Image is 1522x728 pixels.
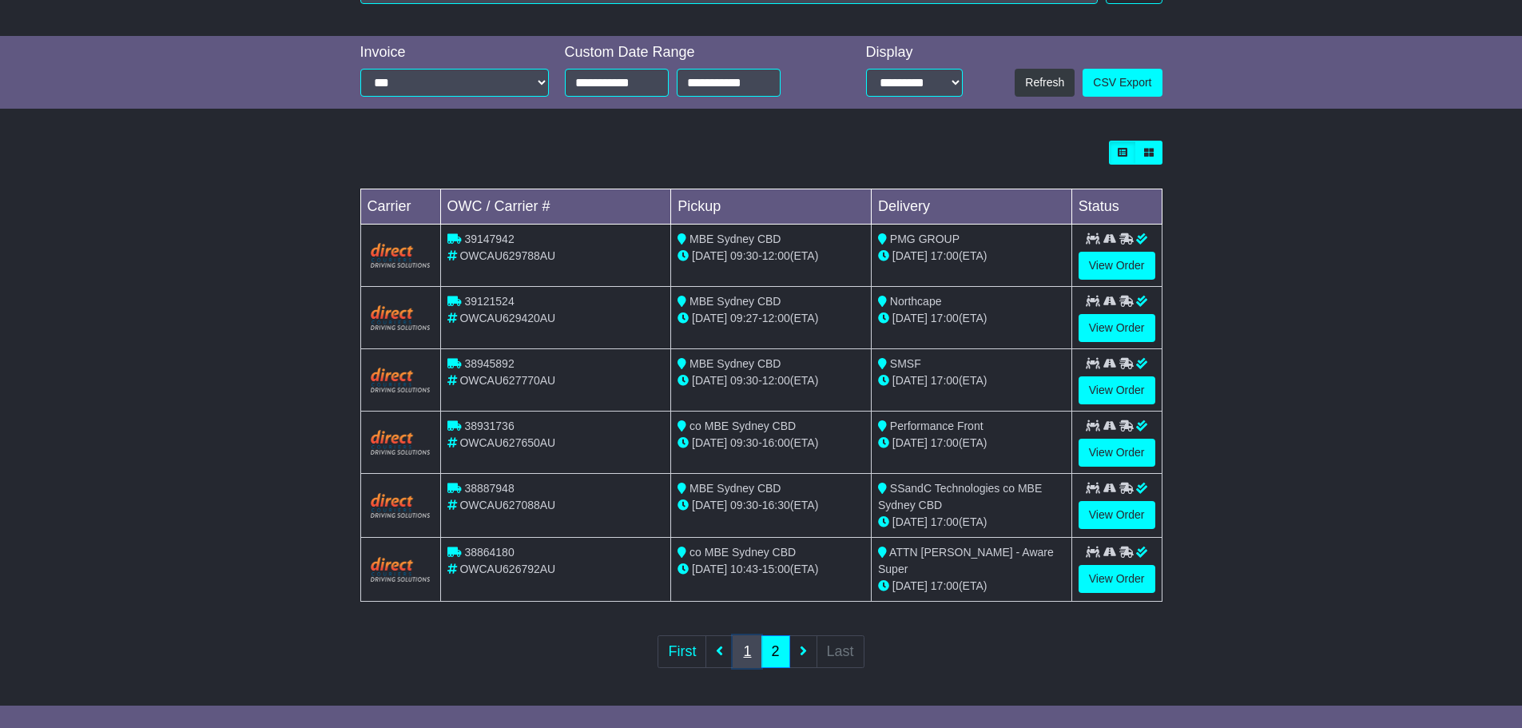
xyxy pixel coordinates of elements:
td: OWC / Carrier # [440,189,671,225]
span: 38931736 [464,420,514,432]
span: ATTN [PERSON_NAME] - Aware Super [878,546,1054,575]
span: PMG GROUP [890,233,960,245]
span: 17:00 [931,579,959,592]
span: MBE Sydney CBD [689,233,781,245]
span: 17:00 [931,436,959,449]
span: MBE Sydney CBD [689,295,781,308]
span: [DATE] [692,436,727,449]
span: Northcape [890,295,942,308]
span: [DATE] [892,249,928,262]
span: SSandC Technologies co MBE Sydney CBD [878,482,1042,511]
span: 09:27 [730,312,758,324]
span: 12:00 [762,312,790,324]
span: Performance Front [890,420,984,432]
span: 39147942 [464,233,514,245]
span: [DATE] [892,436,928,449]
span: [DATE] [892,515,928,528]
a: View Order [1079,565,1155,593]
span: OWCAU627770AU [459,374,555,387]
img: Direct.png [371,243,431,267]
span: SMSF [890,357,921,370]
td: Status [1071,189,1162,225]
span: [DATE] [892,312,928,324]
a: View Order [1079,376,1155,404]
span: [DATE] [692,563,727,575]
span: OWCAU627650AU [459,436,555,449]
span: OWCAU627088AU [459,499,555,511]
span: co MBE Sydney CBD [689,420,796,432]
img: Direct.png [371,368,431,392]
span: [DATE] [892,374,928,387]
a: View Order [1079,501,1155,529]
span: MBE Sydney CBD [689,482,781,495]
span: 38887948 [464,482,514,495]
span: 17:00 [931,249,959,262]
div: - (ETA) [678,310,864,327]
img: Direct.png [371,493,431,517]
div: Custom Date Range [565,44,821,62]
div: - (ETA) [678,248,864,265]
span: MBE Sydney CBD [689,357,781,370]
div: Display [866,44,963,62]
span: 09:30 [730,499,758,511]
span: 12:00 [762,249,790,262]
span: 10:43 [730,563,758,575]
div: Invoice [360,44,549,62]
td: Carrier [360,189,440,225]
a: CSV Export [1083,69,1162,97]
a: View Order [1079,314,1155,342]
span: OWCAU626792AU [459,563,555,575]
div: - (ETA) [678,372,864,389]
img: Direct.png [371,305,431,329]
div: (ETA) [878,435,1065,452]
span: co MBE Sydney CBD [689,546,796,559]
span: 17:00 [931,312,959,324]
span: 38864180 [464,546,514,559]
img: Direct.png [371,557,431,581]
span: [DATE] [692,499,727,511]
div: - (ETA) [678,435,864,452]
span: [DATE] [692,312,727,324]
span: 09:30 [730,249,758,262]
span: OWCAU629420AU [459,312,555,324]
a: View Order [1079,439,1155,467]
div: - (ETA) [678,497,864,514]
span: 09:30 [730,436,758,449]
span: 17:00 [931,374,959,387]
div: (ETA) [878,372,1065,389]
span: OWCAU629788AU [459,249,555,262]
span: [DATE] [692,249,727,262]
img: Direct.png [371,430,431,454]
span: 16:30 [762,499,790,511]
span: 17:00 [931,515,959,528]
span: 16:00 [762,436,790,449]
td: Delivery [871,189,1071,225]
span: 12:00 [762,374,790,387]
span: 38945892 [464,357,514,370]
span: [DATE] [692,374,727,387]
div: (ETA) [878,248,1065,265]
a: First [658,635,706,668]
div: (ETA) [878,514,1065,531]
td: Pickup [671,189,872,225]
div: - (ETA) [678,561,864,578]
span: 09:30 [730,374,758,387]
span: 15:00 [762,563,790,575]
span: [DATE] [892,579,928,592]
div: (ETA) [878,310,1065,327]
a: View Order [1079,252,1155,280]
div: (ETA) [878,578,1065,595]
a: 2 [761,635,789,668]
a: 1 [733,635,761,668]
button: Refresh [1015,69,1075,97]
span: 39121524 [464,295,514,308]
